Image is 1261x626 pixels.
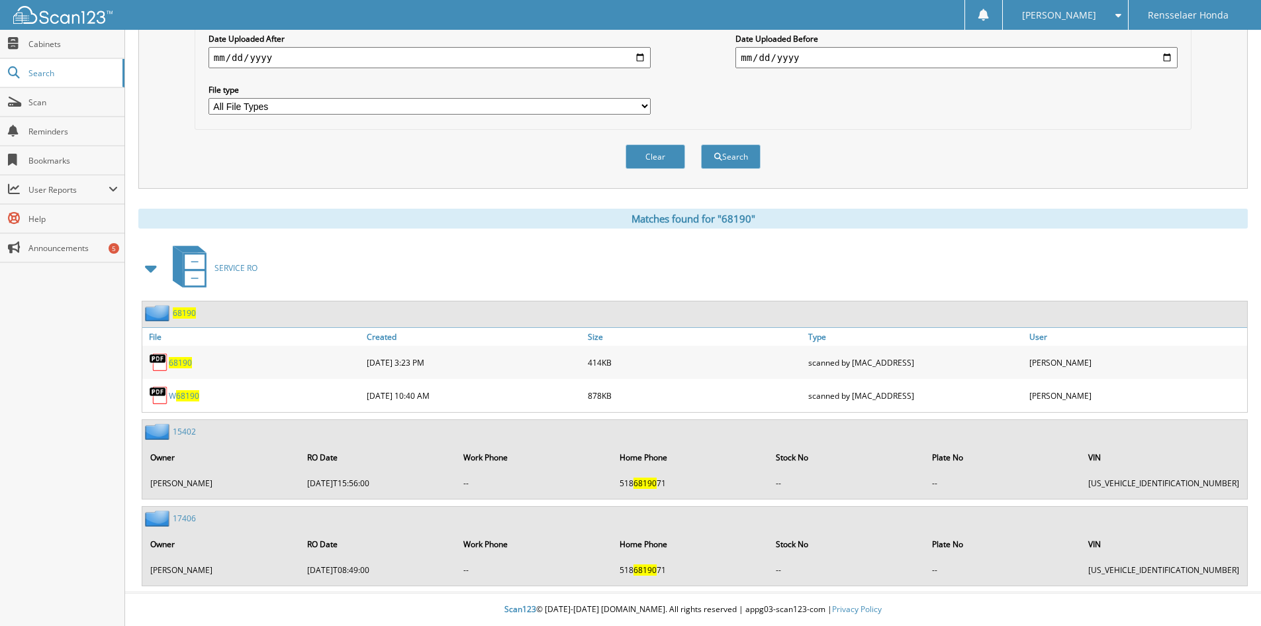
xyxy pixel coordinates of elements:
a: Created [363,328,584,346]
th: VIN [1082,531,1246,558]
a: Privacy Policy [832,603,882,615]
input: end [735,47,1178,68]
div: scanned by [MAC_ADDRESS] [805,349,1026,376]
label: File type [209,84,651,95]
a: File [142,328,363,346]
img: folder2.png [145,510,173,527]
th: RO Date [301,444,456,471]
td: -- [925,559,1080,581]
a: 17406 [173,513,196,524]
th: Work Phone [457,531,612,558]
th: Plate No [925,531,1080,558]
a: SERVICE RO [165,242,257,294]
th: Owner [144,531,299,558]
th: Owner [144,444,299,471]
a: User [1026,328,1247,346]
span: SERVICE RO [214,262,257,274]
img: scan123-logo-white.svg [13,6,113,24]
th: Plate No [925,444,1080,471]
td: [US_VEHICLE_IDENTIFICATION_NUMBER] [1082,559,1246,581]
th: RO Date [301,531,456,558]
span: Search [28,68,116,79]
span: 68190 [633,564,657,576]
td: 518 71 [613,559,768,581]
td: 518 71 [613,472,768,494]
th: Stock No [769,444,924,471]
span: Bookmarks [28,155,118,166]
img: folder2.png [145,423,173,440]
td: [US_VEHICLE_IDENTIFICATION_NUMBER] [1082,472,1246,494]
th: Work Phone [457,444,612,471]
span: 68190 [176,390,199,401]
td: [PERSON_NAME] [144,472,299,494]
a: Type [805,328,1026,346]
button: Clear [626,144,685,169]
div: 5 [109,243,119,254]
span: Help [28,213,118,225]
div: [PERSON_NAME] [1026,349,1247,376]
td: [PERSON_NAME] [144,559,299,581]
span: Announcements [28,242,118,254]
td: [DATE]T15:56:00 [301,472,456,494]
span: Cabinets [28,38,118,50]
span: Rensselaer Honda [1148,11,1229,19]
th: Stock No [769,531,924,558]
span: 68190 [633,478,657,489]
th: Home Phone [613,531,768,558]
td: -- [925,472,1080,494]
a: 15402 [173,426,196,437]
label: Date Uploaded After [209,33,651,44]
th: Home Phone [613,444,768,471]
a: 68190 [173,307,196,319]
img: PDF.png [149,386,169,405]
span: User Reports [28,184,109,195]
label: Date Uploaded Before [735,33,1178,44]
img: folder2.png [145,305,173,321]
input: start [209,47,651,68]
div: 414KB [584,349,806,376]
td: -- [769,559,924,581]
td: -- [769,472,924,494]
div: [PERSON_NAME] [1026,382,1247,409]
div: scanned by [MAC_ADDRESS] [805,382,1026,409]
div: [DATE] 3:23 PM [363,349,584,376]
td: [DATE]T08:49:00 [301,559,456,581]
a: W68190 [169,390,199,401]
td: -- [457,472,612,494]
div: 878KB [584,382,806,409]
span: Reminders [28,126,118,137]
span: Scan [28,97,118,108]
a: Size [584,328,806,346]
a: 68190 [169,357,192,368]
span: Scan123 [504,603,536,615]
div: © [DATE]-[DATE] [DOMAIN_NAME]. All rights reserved | appg03-scan123-com | [125,594,1261,626]
span: [PERSON_NAME] [1022,11,1096,19]
iframe: Chat Widget [1195,562,1261,626]
th: VIN [1082,444,1246,471]
button: Search [701,144,761,169]
div: Matches found for "68190" [138,209,1248,229]
img: PDF.png [149,352,169,372]
td: -- [457,559,612,581]
div: [DATE] 10:40 AM [363,382,584,409]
